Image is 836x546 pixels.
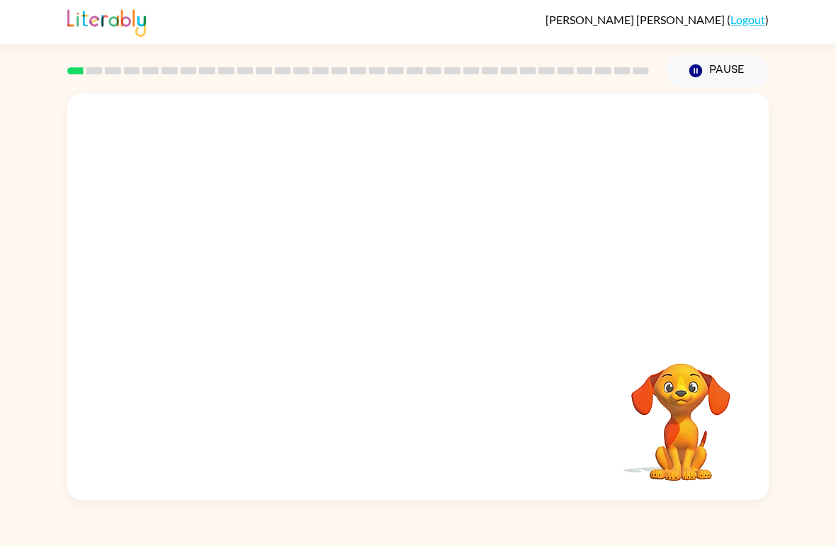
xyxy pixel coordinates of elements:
video: Your browser must support playing .mp4 files to use Literably. Please try using another browser. [610,341,752,483]
a: Logout [730,13,765,26]
img: Literably [67,6,146,37]
span: [PERSON_NAME] [PERSON_NAME] [546,13,727,26]
button: Pause [666,55,769,87]
div: ( ) [546,13,769,26]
